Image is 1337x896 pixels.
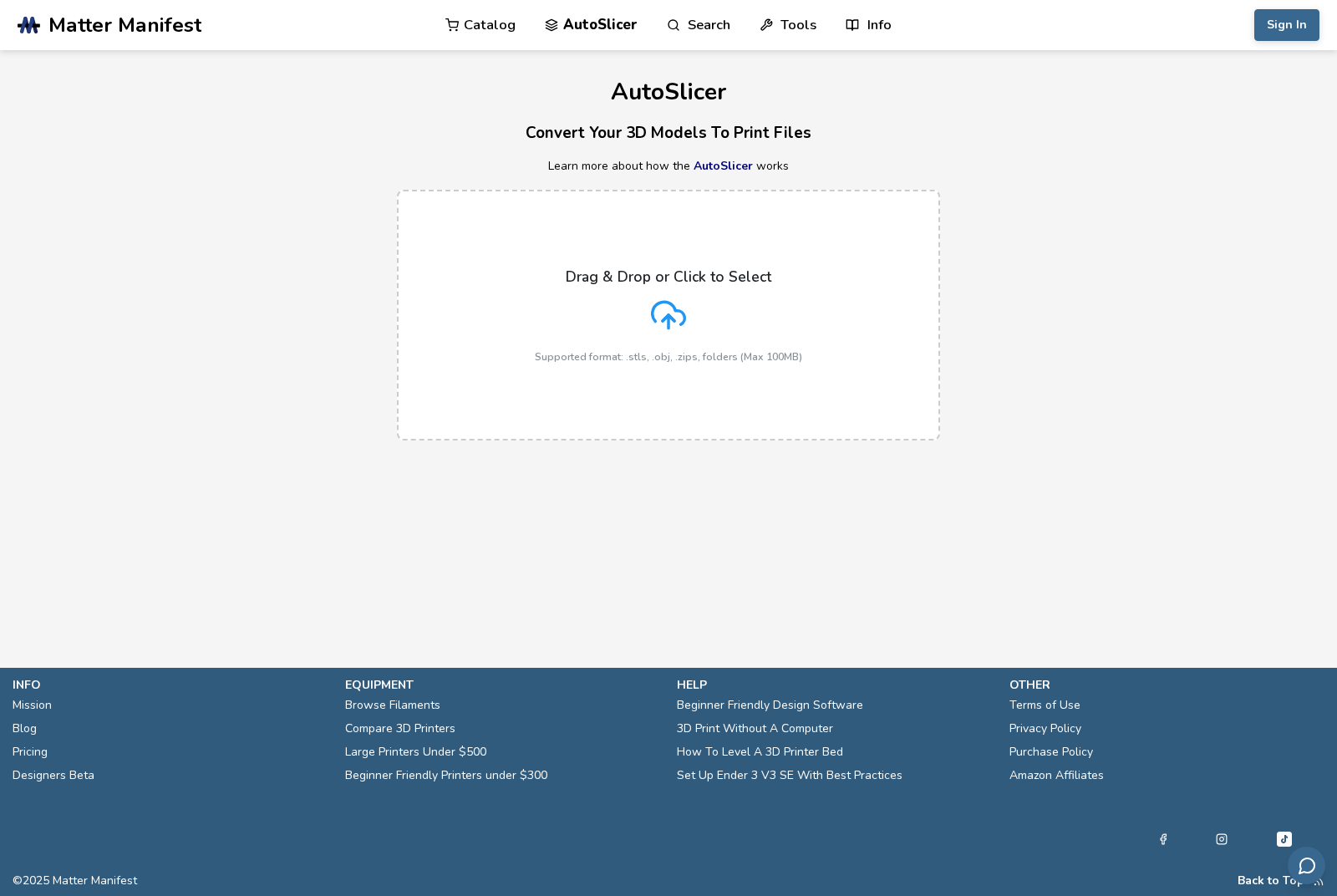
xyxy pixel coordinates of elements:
[345,764,547,787] a: Beginner Friendly Printers under $300
[345,676,661,694] p: equipment
[1288,847,1325,884] button: Send feedback via email
[13,874,137,888] span: © 2025 Matter Manifest
[13,741,48,764] a: Pricing
[1009,694,1080,717] a: Terms of Use
[13,764,94,787] a: Designers Beta
[677,741,843,764] a: How To Level A 3D Printer Bed
[345,694,440,717] a: Browse Filaments
[677,717,833,741] a: 3D Print Without A Computer
[677,676,993,694] p: help
[677,764,902,787] a: Set Up Ender 3 V3 SE With Best Practices
[345,741,486,764] a: Large Printers Under $500
[13,694,52,717] a: Mission
[1216,829,1228,849] a: Instagram
[48,13,201,37] span: Matter Manifest
[535,351,802,363] p: Supported format: .stls, .obj, .zips, folders (Max 100MB)
[1274,829,1294,849] a: Tiktok
[1009,676,1325,694] p: other
[1009,717,1081,741] a: Privacy Policy
[1157,829,1169,849] a: Facebook
[1009,764,1104,787] a: Amazon Affiliates
[1313,874,1324,888] a: RSS Feed
[566,268,771,285] p: Drag & Drop or Click to Select
[345,717,455,741] a: Compare 3D Printers
[1254,9,1319,41] button: Sign In
[677,694,863,717] a: Beginner Friendly Design Software
[1238,874,1304,888] button: Back to Top
[694,158,753,174] a: AutoSlicer
[13,676,328,694] p: info
[13,717,37,741] a: Blog
[1009,741,1093,764] a: Purchase Policy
